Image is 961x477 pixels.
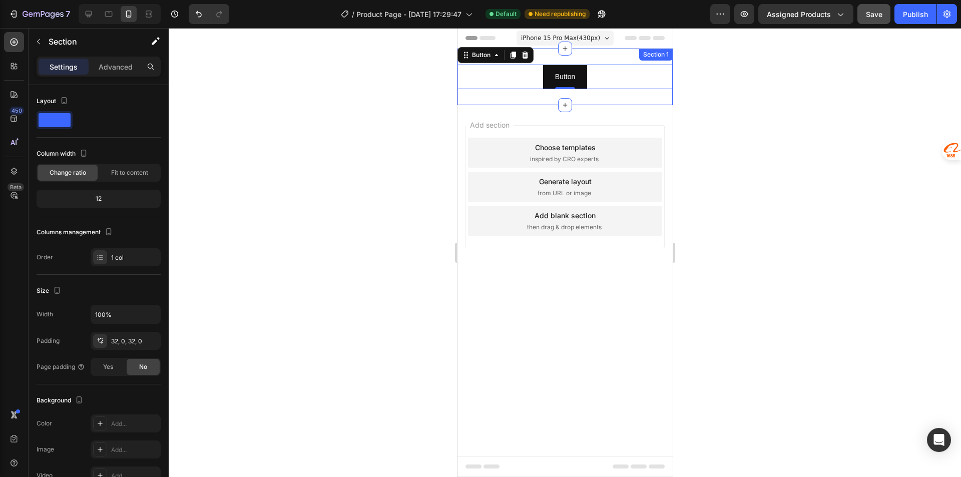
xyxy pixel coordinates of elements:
[111,168,148,177] span: Fit to content
[99,62,133,72] p: Advanced
[37,253,53,262] div: Order
[535,10,586,19] span: Need republishing
[37,95,70,108] div: Layout
[927,428,951,452] div: Open Intercom Messenger
[189,4,229,24] div: Undo/Redo
[903,9,928,20] div: Publish
[894,4,936,24] button: Publish
[49,36,131,48] p: Section
[8,183,24,191] div: Beta
[37,362,85,371] div: Page padding
[37,147,90,161] div: Column width
[111,419,158,428] div: Add...
[866,10,882,19] span: Save
[37,310,53,319] div: Width
[496,10,517,19] span: Default
[758,4,853,24] button: Assigned Products
[457,28,673,477] iframe: Design area
[4,4,75,24] button: 7
[111,445,158,454] div: Add...
[37,394,85,407] div: Background
[37,226,115,239] div: Columns management
[352,9,354,20] span: /
[10,107,24,115] div: 450
[111,253,158,262] div: 1 col
[111,337,158,346] div: 32, 0, 32, 0
[91,305,160,323] input: Auto
[857,4,890,24] button: Save
[37,336,60,345] div: Padding
[139,362,147,371] span: No
[37,419,52,428] div: Color
[37,445,54,454] div: Image
[767,9,831,20] span: Assigned Products
[103,362,113,371] span: Yes
[66,8,70,20] p: 7
[39,192,159,206] div: 12
[50,168,86,177] span: Change ratio
[50,62,78,72] p: Settings
[356,9,461,20] span: Product Page - [DATE] 17:29:47
[37,284,63,298] div: Size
